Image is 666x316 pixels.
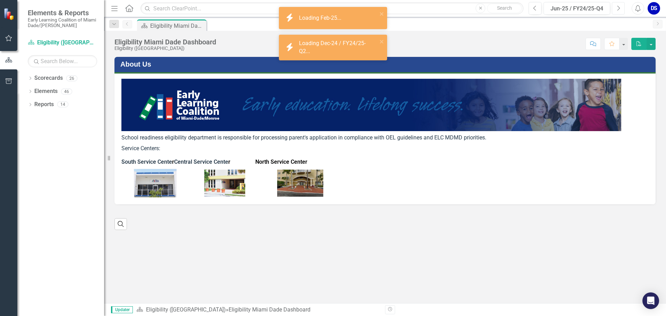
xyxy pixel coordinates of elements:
input: Search Below... [28,55,97,67]
span: r [172,159,174,165]
div: 26 [66,75,77,81]
img: BlueWELS [121,79,621,131]
div: » [136,306,380,314]
button: DS [648,2,660,15]
span: Search [497,5,512,11]
strong: r North Service Center [228,159,307,165]
div: Open Intercom Messenger [642,292,659,309]
a: Eligibility ([GEOGRAPHIC_DATA]) [28,39,97,47]
button: close [379,10,384,18]
img: 9ff+H86+knWt+9b3gAAAABJRU5ErkJggg== [134,169,177,197]
button: Jun-25 / FY24/25-Q4 [544,2,610,15]
a: Eligibility ([GEOGRAPHIC_DATA]) [146,306,226,313]
div: Loading Feb-25... [299,14,343,22]
img: EUEX+d9o5Y0paotYbwAAAABJRU5ErkJggg== [204,170,245,197]
img: Boq6CwCQOex5DFfkyUdXyzkUcjnkc9mUcjlBMZCPofMXD14nsp9CIgCim28n4KHYChY1OvwfF7PZ1LPzGdVoHBJy2S7zjA1T7... [277,170,323,197]
div: Eligibility Miami Dade Dashboard [229,306,310,313]
h3: About Us [120,60,652,68]
button: Search [487,3,522,13]
img: ClearPoint Strategy [3,8,16,20]
a: Elements [34,87,58,95]
a: Scorecards [34,74,63,82]
button: close [379,37,384,45]
input: Search ClearPoint... [140,2,523,15]
div: 14 [57,102,68,108]
div: 46 [61,88,72,94]
div: Loading Dec-24 / FY24/25-Q2... [299,40,377,55]
a: Reports [34,101,54,109]
div: Eligibility Miami Dade Dashboard [150,22,205,30]
span: Updater [111,306,133,313]
span: Elements & Reports [28,9,97,17]
div: Jun-25 / FY24/25-Q4 [546,5,608,13]
strong: South Service Cente Central Service Cente [121,159,228,165]
div: Eligibility Miami Dade Dashboard [114,38,216,46]
div: Eligibility ([GEOGRAPHIC_DATA]) [114,46,216,51]
span: School readiness eligibility department is responsible for processing parent's application in com... [121,134,486,141]
small: Early Learning Coalition of Miami Dade/[PERSON_NAME] [28,17,97,28]
span: Service Centers: [121,145,160,152]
